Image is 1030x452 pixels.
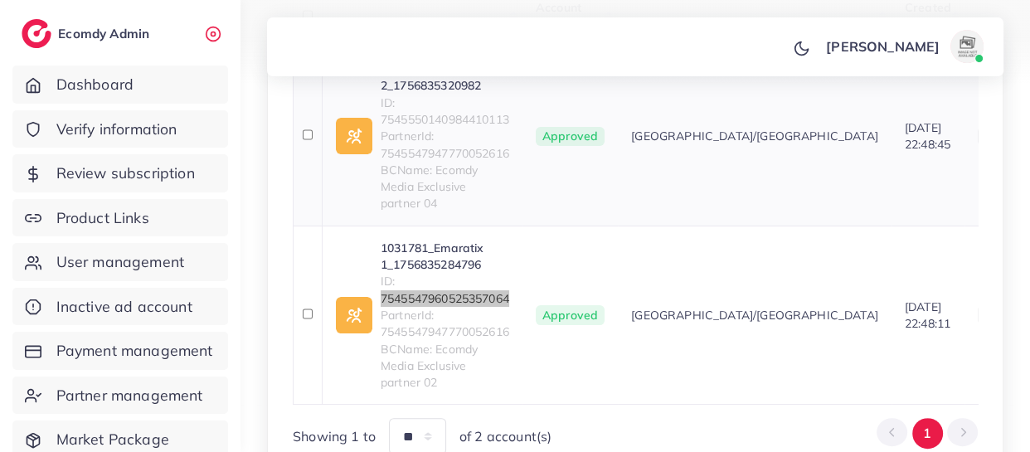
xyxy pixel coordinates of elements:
[56,163,195,184] span: Review subscription
[22,19,51,48] img: logo
[459,427,551,446] span: of 2 account(s)
[58,26,153,41] h2: Ecomdy Admin
[12,288,228,326] a: Inactive ad account
[381,95,509,129] span: ID: 7545550140984410113
[293,427,376,446] span: Showing 1 to
[536,305,605,325] span: Approved
[12,377,228,415] a: Partner management
[22,19,153,48] a: logoEcomdy Admin
[56,119,177,140] span: Verify information
[12,154,228,192] a: Review subscription
[56,207,149,229] span: Product Links
[631,307,878,323] span: [GEOGRAPHIC_DATA]/[GEOGRAPHIC_DATA]
[381,341,509,391] span: BCName: Ecomdy Media Exclusive partner 02
[56,429,169,450] span: Market Package
[877,418,978,449] ul: Pagination
[536,127,605,147] span: Approved
[12,199,228,237] a: Product Links
[336,297,372,333] img: ic-ad-info.7fc67b75.svg
[381,128,509,162] span: PartnerId: 7545547947770052616
[912,418,943,449] button: Go to page 1
[826,36,940,56] p: [PERSON_NAME]
[56,74,134,95] span: Dashboard
[381,307,509,341] span: PartnerId: 7545547947770052616
[56,385,203,406] span: Partner management
[905,299,950,331] span: [DATE] 22:48:11
[950,30,984,63] img: avatar
[12,332,228,370] a: Payment management
[381,240,509,274] a: 1031781_Emaratix 1_1756835284796
[336,118,372,154] img: ic-ad-info.7fc67b75.svg
[12,243,228,281] a: User management
[56,340,213,362] span: Payment management
[631,128,878,144] span: [GEOGRAPHIC_DATA]/[GEOGRAPHIC_DATA]
[817,30,990,63] a: [PERSON_NAME]avatar
[12,110,228,148] a: Verify information
[56,296,192,318] span: Inactive ad account
[381,162,509,212] span: BCName: Ecomdy Media Exclusive partner 04
[56,251,184,273] span: User management
[905,120,950,152] span: [DATE] 22:48:45
[12,66,228,104] a: Dashboard
[381,273,509,307] span: ID: 7545547960525357064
